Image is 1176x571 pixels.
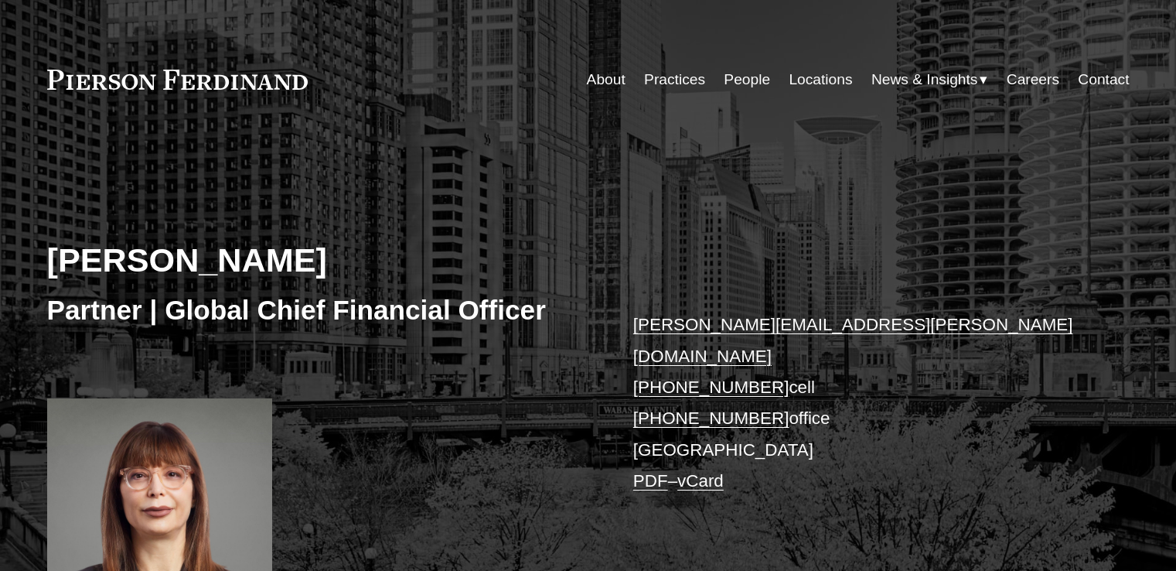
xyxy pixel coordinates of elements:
h3: Partner | Global Chief Financial Officer [47,293,588,327]
a: [PHONE_NUMBER] [633,409,789,428]
a: PDF [633,471,668,491]
a: vCard [677,471,724,491]
a: folder dropdown [871,65,988,94]
a: [PHONE_NUMBER] [633,378,789,397]
a: About [587,65,625,94]
a: [PERSON_NAME][EMAIL_ADDRESS][PERSON_NAME][DOMAIN_NAME] [633,315,1073,365]
h2: [PERSON_NAME] [47,240,588,280]
a: Practices [644,65,705,94]
span: News & Insights [871,67,978,94]
a: Careers [1007,65,1059,94]
a: Contact [1078,65,1129,94]
a: Locations [789,65,852,94]
a: People [724,65,770,94]
p: cell office [GEOGRAPHIC_DATA] – [633,309,1084,497]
